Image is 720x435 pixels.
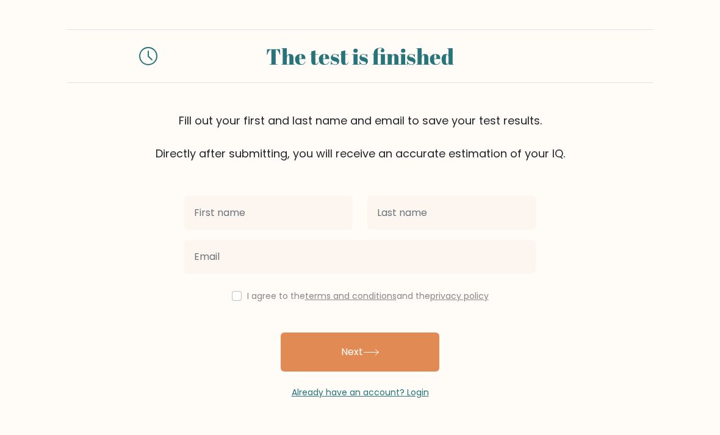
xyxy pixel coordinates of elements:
input: Email [184,240,536,274]
div: The test is finished [172,40,548,73]
button: Next [281,333,439,372]
a: terms and conditions [305,290,397,302]
input: First name [184,196,353,230]
a: privacy policy [430,290,489,302]
a: Already have an account? Login [292,386,429,398]
input: Last name [367,196,536,230]
div: Fill out your first and last name and email to save your test results. Directly after submitting,... [67,112,653,162]
label: I agree to the and the [247,290,489,302]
